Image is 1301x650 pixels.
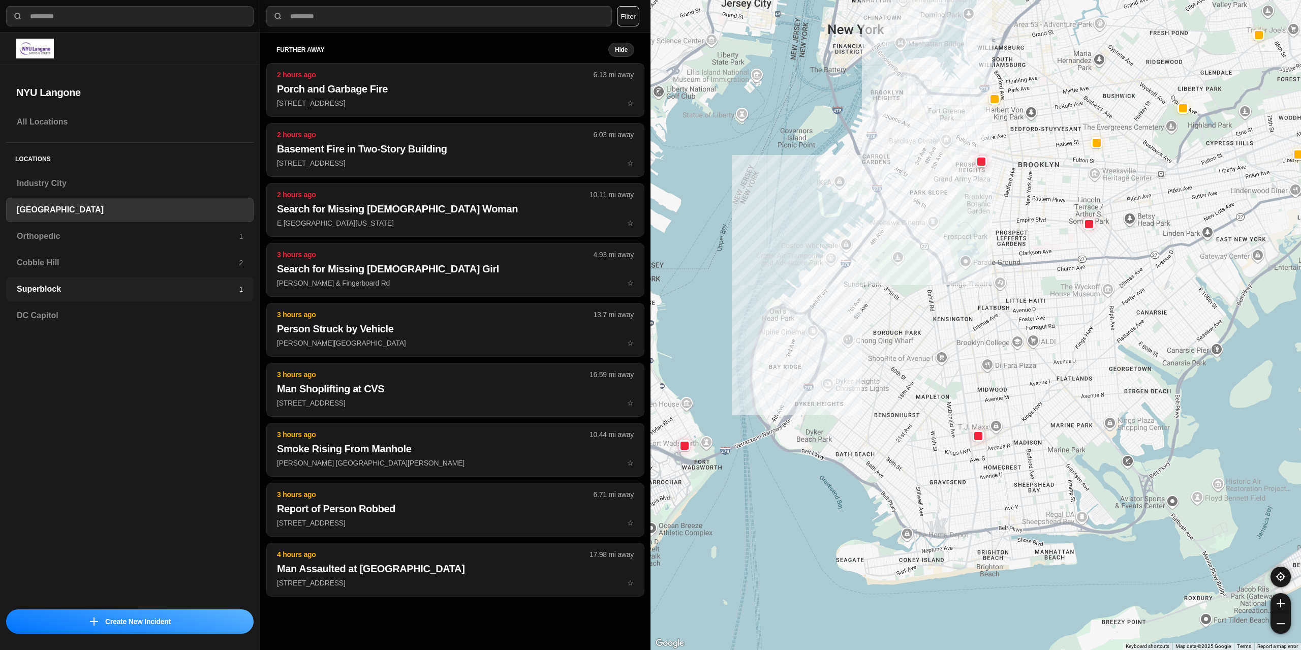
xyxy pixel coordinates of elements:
[627,219,634,227] span: star
[277,398,634,408] p: [STREET_ADDRESS]
[277,578,634,588] p: [STREET_ADDRESS]
[266,99,644,107] a: 2 hours ago6.13 mi awayPorch and Garbage Fire[STREET_ADDRESS]star
[277,190,590,200] p: 2 hours ago
[277,429,590,440] p: 3 hours ago
[6,277,254,301] a: Superblock1
[594,250,634,260] p: 4.93 mi away
[627,279,634,287] span: star
[1271,593,1291,613] button: zoom-in
[277,502,634,516] h2: Report of Person Robbed
[6,171,254,196] a: Industry City
[16,85,243,100] h2: NYU Langone
[266,278,644,287] a: 3 hours ago4.93 mi awaySearch for Missing [DEMOGRAPHIC_DATA] Girl[PERSON_NAME] & Fingerboard Rdstar
[266,363,644,417] button: 3 hours ago16.59 mi awayMan Shoplifting at CVS[STREET_ADDRESS]star
[1276,572,1285,581] img: recenter
[277,130,594,140] p: 2 hours ago
[239,258,243,268] p: 2
[277,309,594,320] p: 3 hours ago
[266,63,644,117] button: 2 hours ago6.13 mi awayPorch and Garbage Fire[STREET_ADDRESS]star
[266,159,644,167] a: 2 hours ago6.03 mi awayBasement Fire in Two-Story Building[STREET_ADDRESS]star
[16,39,54,58] img: logo
[277,442,634,456] h2: Smoke Rising From Manhole
[17,309,243,322] h3: DC Capitol
[277,562,634,576] h2: Man Assaulted at [GEOGRAPHIC_DATA]
[627,159,634,167] span: star
[17,257,239,269] h3: Cobble Hill
[13,11,23,21] img: search
[1277,599,1285,607] img: zoom-in
[239,231,243,241] p: 1
[6,609,254,634] button: iconCreate New Incident
[277,250,594,260] p: 3 hours ago
[277,458,634,468] p: [PERSON_NAME] [GEOGRAPHIC_DATA][PERSON_NAME]
[590,549,634,560] p: 17.98 mi away
[653,637,687,650] img: Google
[266,183,644,237] button: 2 hours ago10.11 mi awaySearch for Missing [DEMOGRAPHIC_DATA] WomanE [GEOGRAPHIC_DATA][US_STATE]star
[266,543,644,597] button: 4 hours ago17.98 mi awayMan Assaulted at [GEOGRAPHIC_DATA][STREET_ADDRESS]star
[1257,643,1298,649] a: Report a map error
[1237,643,1251,649] a: Terms
[594,309,634,320] p: 13.7 mi away
[590,190,634,200] p: 10.11 mi away
[273,11,283,21] img: search
[276,46,608,54] h5: further away
[17,204,243,216] h3: [GEOGRAPHIC_DATA]
[277,82,634,96] h2: Porch and Garbage Fire
[277,322,634,336] h2: Person Struck by Vehicle
[105,616,171,627] p: Create New Incident
[1271,613,1291,634] button: zoom-out
[594,489,634,500] p: 6.71 mi away
[627,459,634,467] span: star
[277,489,594,500] p: 3 hours ago
[277,218,634,228] p: E [GEOGRAPHIC_DATA][US_STATE]
[266,243,644,297] button: 3 hours ago4.93 mi awaySearch for Missing [DEMOGRAPHIC_DATA] Girl[PERSON_NAME] & Fingerboard Rdstar
[590,429,634,440] p: 10.44 mi away
[277,262,634,276] h2: Search for Missing [DEMOGRAPHIC_DATA] Girl
[17,177,243,190] h3: Industry City
[627,99,634,107] span: star
[266,338,644,347] a: 3 hours ago13.7 mi awayPerson Struck by Vehicle[PERSON_NAME][GEOGRAPHIC_DATA]star
[277,382,634,396] h2: Man Shoplifting at CVS
[1175,643,1231,649] span: Map data ©2025 Google
[266,423,644,477] button: 3 hours ago10.44 mi awaySmoke Rising From Manhole[PERSON_NAME] [GEOGRAPHIC_DATA][PERSON_NAME]star
[627,339,634,347] span: star
[615,46,628,54] small: Hide
[277,70,594,80] p: 2 hours ago
[6,143,254,171] h5: Locations
[266,123,644,177] button: 2 hours ago6.03 mi awayBasement Fire in Two-Story Building[STREET_ADDRESS]star
[1277,620,1285,628] img: zoom-out
[653,637,687,650] a: Open this area in Google Maps (opens a new window)
[266,518,644,527] a: 3 hours ago6.71 mi awayReport of Person Robbed[STREET_ADDRESS]star
[277,549,590,560] p: 4 hours ago
[594,130,634,140] p: 6.03 mi away
[266,578,644,587] a: 4 hours ago17.98 mi awayMan Assaulted at [GEOGRAPHIC_DATA][STREET_ADDRESS]star
[277,202,634,216] h2: Search for Missing [DEMOGRAPHIC_DATA] Woman
[627,519,634,527] span: star
[6,110,254,134] a: All Locations
[6,251,254,275] a: Cobble Hill2
[1271,567,1291,587] button: recenter
[594,70,634,80] p: 6.13 mi away
[590,369,634,380] p: 16.59 mi away
[266,219,644,227] a: 2 hours ago10.11 mi awaySearch for Missing [DEMOGRAPHIC_DATA] WomanE [GEOGRAPHIC_DATA][US_STATE]star
[17,283,239,295] h3: Superblock
[277,142,634,156] h2: Basement Fire in Two-Story Building
[266,483,644,537] button: 3 hours ago6.71 mi awayReport of Person Robbed[STREET_ADDRESS]star
[90,617,98,626] img: icon
[6,224,254,249] a: Orthopedic1
[277,98,634,108] p: [STREET_ADDRESS]
[266,398,644,407] a: 3 hours ago16.59 mi awayMan Shoplifting at CVS[STREET_ADDRESS]star
[266,458,644,467] a: 3 hours ago10.44 mi awaySmoke Rising From Manhole[PERSON_NAME] [GEOGRAPHIC_DATA][PERSON_NAME]star
[277,518,634,528] p: [STREET_ADDRESS]
[277,369,590,380] p: 3 hours ago
[608,43,634,57] button: Hide
[277,278,634,288] p: [PERSON_NAME] & Fingerboard Rd
[627,579,634,587] span: star
[6,303,254,328] a: DC Capitol
[627,399,634,407] span: star
[17,230,239,242] h3: Orthopedic
[239,284,243,294] p: 1
[6,198,254,222] a: [GEOGRAPHIC_DATA]
[277,338,634,348] p: [PERSON_NAME][GEOGRAPHIC_DATA]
